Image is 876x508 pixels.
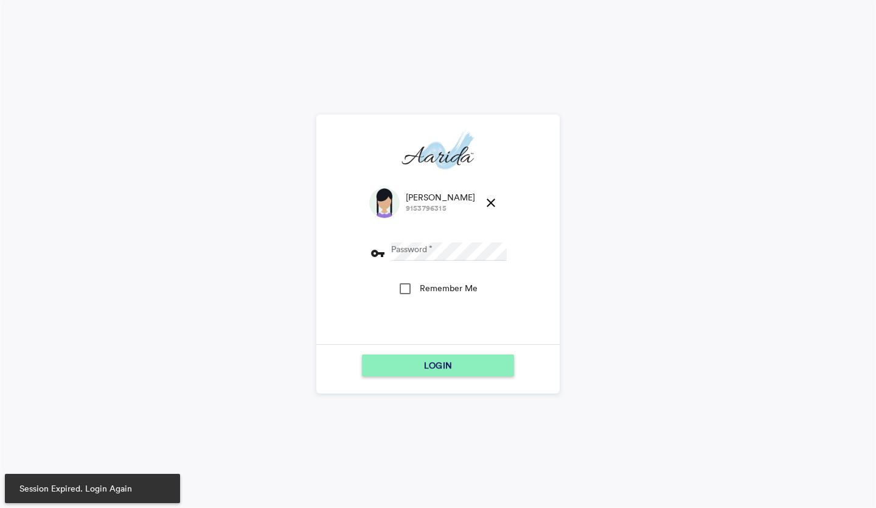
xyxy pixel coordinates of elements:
md-icon: vpn_key [370,246,385,261]
div: Remember Me [420,282,478,294]
button: LOGIN [362,355,514,376]
md-icon: close [484,196,498,210]
md-checkbox: Remember Me [398,276,478,305]
span: [PERSON_NAME] [406,191,476,203]
button: close [479,191,503,215]
span: Session Expired. Login Again [15,482,170,495]
span: 9153796315 [406,203,476,214]
span: LOGIN [424,355,452,376]
img: default.png [369,188,400,218]
img: aarida-optimized.png [401,129,474,174]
